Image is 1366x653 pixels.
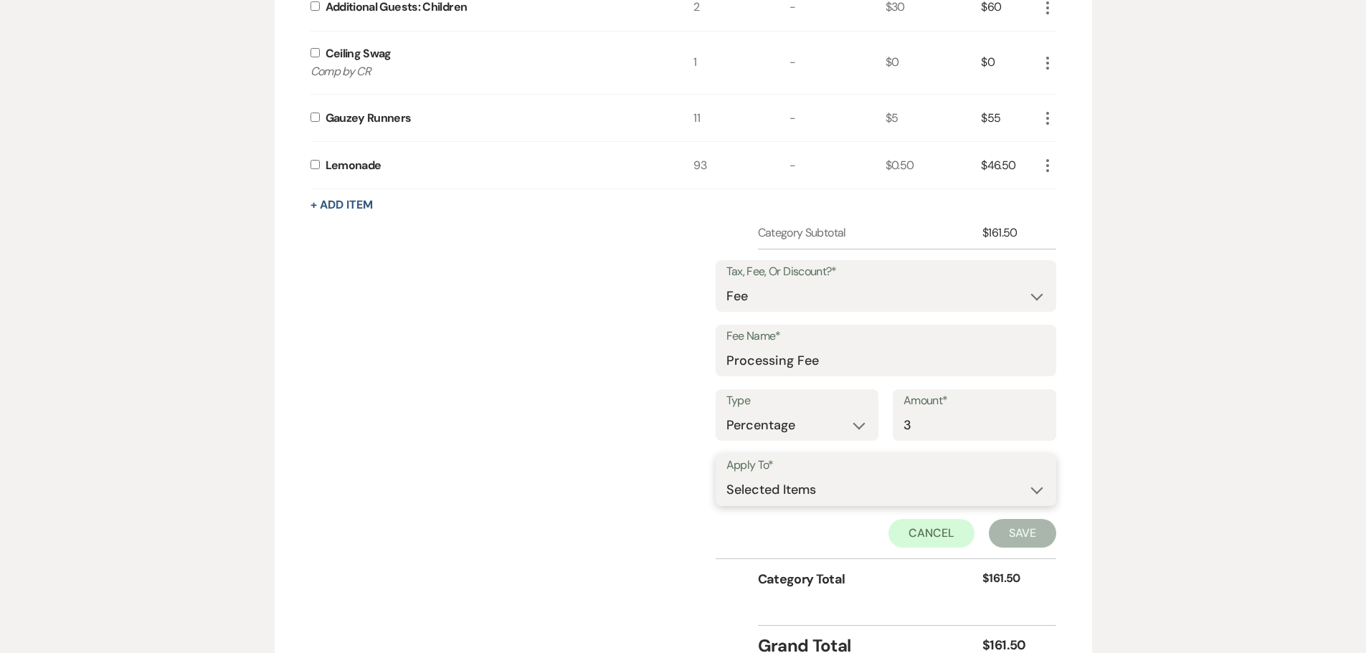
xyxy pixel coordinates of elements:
[310,62,655,81] p: Comp by CR
[981,32,1038,95] div: $0
[758,570,983,589] div: Category Total
[326,157,381,174] div: Lemonade
[888,519,974,548] button: Cancel
[789,95,886,141] div: -
[326,45,392,62] div: Ceiling Swag
[693,95,789,141] div: 11
[693,142,789,189] div: 93
[758,224,983,242] div: Category Subtotal
[726,391,868,411] label: Type
[726,455,1045,476] label: Apply To*
[726,262,1045,282] label: Tax, Fee, Or Discount?*
[981,142,1038,189] div: $46.50
[886,142,982,189] div: $0.50
[326,110,412,127] div: Gauzey Runners
[693,32,789,95] div: 1
[989,519,1056,548] button: Save
[789,32,886,95] div: -
[982,570,1038,589] div: $161.50
[886,95,982,141] div: $5
[886,32,982,95] div: $0
[903,391,1045,411] label: Amount*
[726,326,1045,347] label: Fee Name*
[789,142,886,189] div: -
[310,199,373,211] button: + Add Item
[981,95,1038,141] div: $55
[982,224,1038,242] div: $161.50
